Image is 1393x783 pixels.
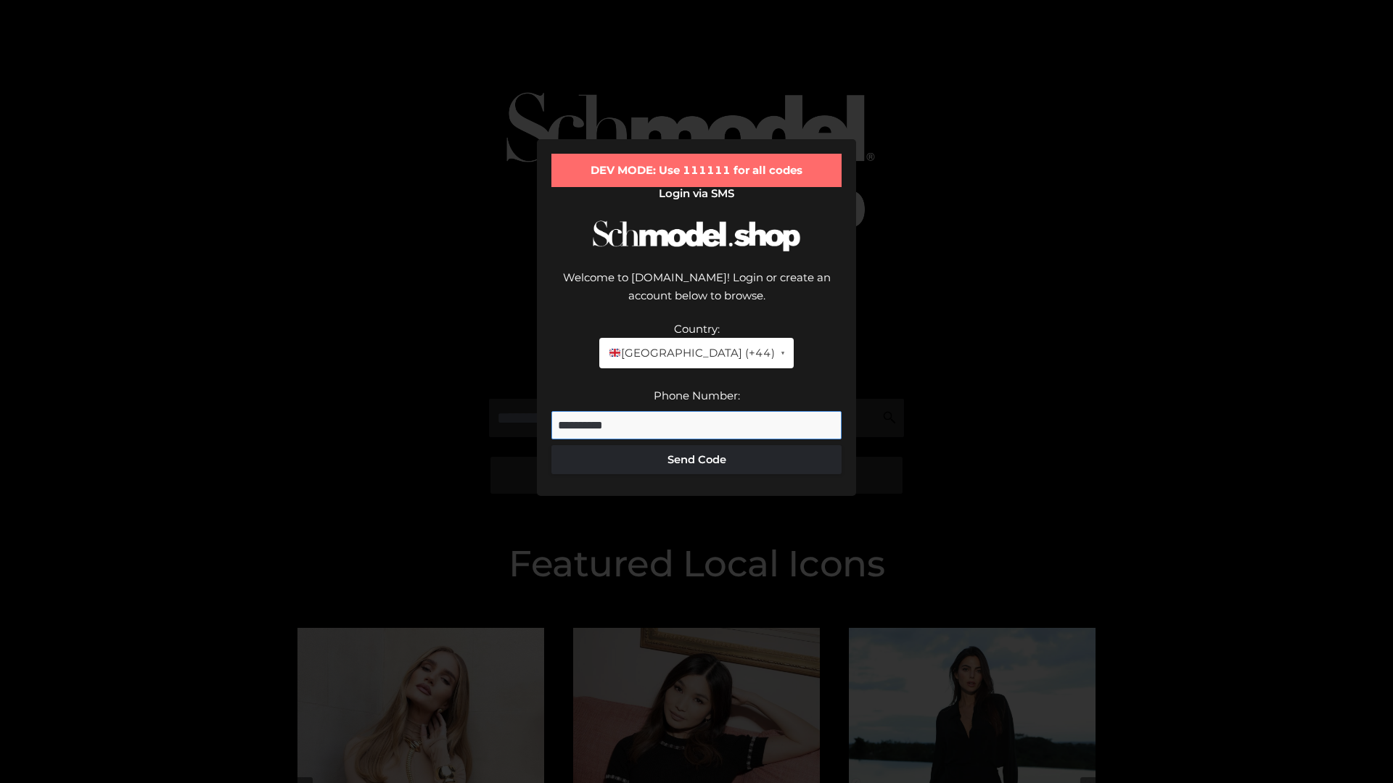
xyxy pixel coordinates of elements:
[608,344,774,362] span: [GEOGRAPHIC_DATA] (+44)
[551,445,842,474] button: Send Code
[654,389,740,402] label: Phone Number:
[551,154,842,187] div: DEV MODE: Use 111111 for all codes
[551,187,842,200] h2: Login via SMS
[674,322,720,336] label: Country:
[551,268,842,320] div: Welcome to [DOMAIN_NAME]! Login or create an account below to browse.
[588,207,805,265] img: Schmodel Logo
[609,347,620,358] img: 🇬🇧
